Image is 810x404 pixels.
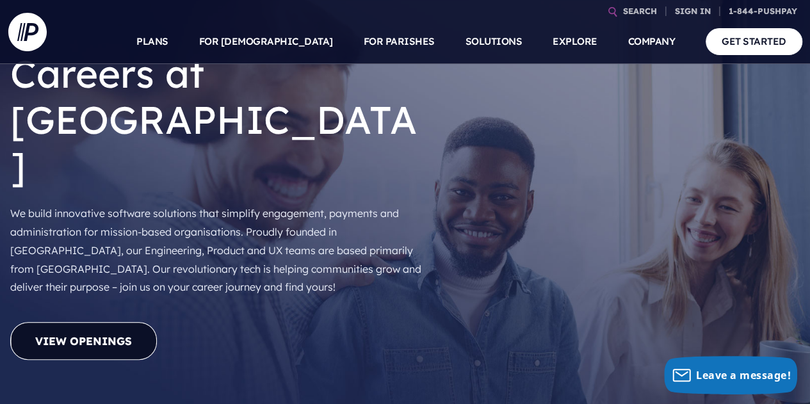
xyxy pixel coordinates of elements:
a: GET STARTED [706,28,802,54]
a: FOR PARISHES [364,19,435,64]
span: Leave a message! [696,368,791,382]
h1: Careers at [GEOGRAPHIC_DATA] [10,40,424,199]
a: PLANS [136,19,168,64]
a: EXPLORE [553,19,597,64]
p: We build innovative software solutions that simplify engagement, payments and administration for ... [10,199,424,302]
a: SOLUTIONS [466,19,522,64]
a: View Openings [10,322,157,360]
a: FOR [DEMOGRAPHIC_DATA] [199,19,333,64]
button: Leave a message! [664,356,797,394]
a: COMPANY [628,19,676,64]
